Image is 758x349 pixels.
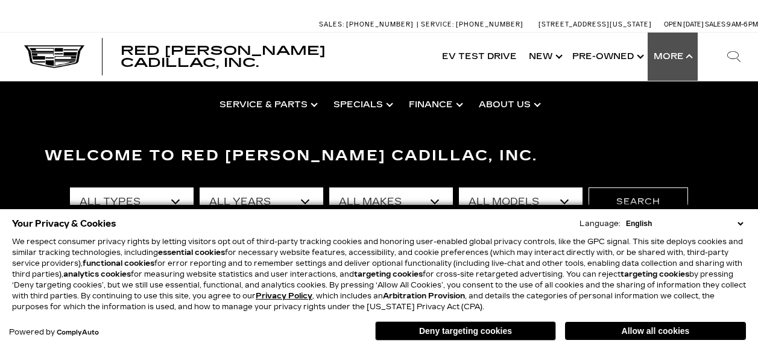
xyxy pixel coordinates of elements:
select: Language Select [623,218,746,229]
button: Allow all cookies [565,322,746,340]
a: Service: [PHONE_NUMBER] [417,21,526,28]
select: Filter by type [70,187,194,216]
a: Sales: [PHONE_NUMBER] [319,21,417,28]
a: New [523,33,566,81]
img: Cadillac Dark Logo with Cadillac White Text [24,45,84,68]
span: [PHONE_NUMBER] [456,20,523,28]
span: Sales: [705,20,727,28]
a: Finance [400,81,470,129]
span: Sales: [319,20,344,28]
button: More [648,33,698,81]
a: Service & Parts [210,81,324,129]
strong: essential cookies [158,248,225,257]
a: EV Test Drive [436,33,523,81]
strong: Arbitration Provision [383,292,465,300]
select: Filter by make [329,187,453,216]
select: Filter by year [200,187,323,216]
span: Open [DATE] [664,20,704,28]
strong: targeting cookies [354,270,423,278]
strong: targeting cookies [621,270,689,278]
a: Privacy Policy [256,292,312,300]
a: Red [PERSON_NAME] Cadillac, Inc. [121,45,424,69]
div: Powered by [9,329,99,336]
p: We respect consumer privacy rights by letting visitors opt out of third-party tracking cookies an... [12,236,746,312]
a: ComplyAuto [57,329,99,336]
select: Filter by model [459,187,583,216]
button: Search [589,187,688,216]
span: 9 AM-6 PM [727,20,758,28]
a: About Us [470,81,548,129]
div: Language: [580,220,621,227]
h3: Welcome to Red [PERSON_NAME] Cadillac, Inc. [45,144,714,168]
span: Service: [421,20,454,28]
span: [PHONE_NUMBER] [346,20,414,28]
a: Specials [324,81,400,129]
span: Your Privacy & Cookies [12,215,116,232]
a: [STREET_ADDRESS][US_STATE] [538,20,652,28]
a: Pre-Owned [566,33,648,81]
button: Deny targeting cookies [375,321,556,341]
strong: functional cookies [83,259,154,268]
span: Red [PERSON_NAME] Cadillac, Inc. [121,43,326,70]
strong: analytics cookies [63,270,131,278]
